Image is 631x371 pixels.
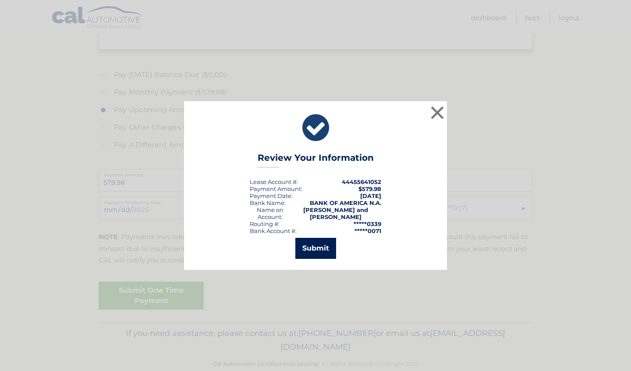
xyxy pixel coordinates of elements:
[250,220,280,227] div: Routing #:
[250,206,291,220] div: Name on Account:
[250,178,298,185] div: Lease Account #:
[250,185,302,192] div: Payment Amount:
[342,178,381,185] strong: 44455641052
[295,238,336,259] button: Submit
[258,152,374,168] h3: Review Your Information
[310,199,381,206] strong: BANK OF AMERICA N.A.
[429,104,446,121] button: ×
[250,192,291,199] span: Payment Date
[303,206,368,220] strong: [PERSON_NAME] and [PERSON_NAME]
[360,192,381,199] span: [DATE]
[250,227,297,234] div: Bank Account #:
[358,185,381,192] span: $579.98
[250,199,286,206] div: Bank Name:
[250,192,293,199] div: :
